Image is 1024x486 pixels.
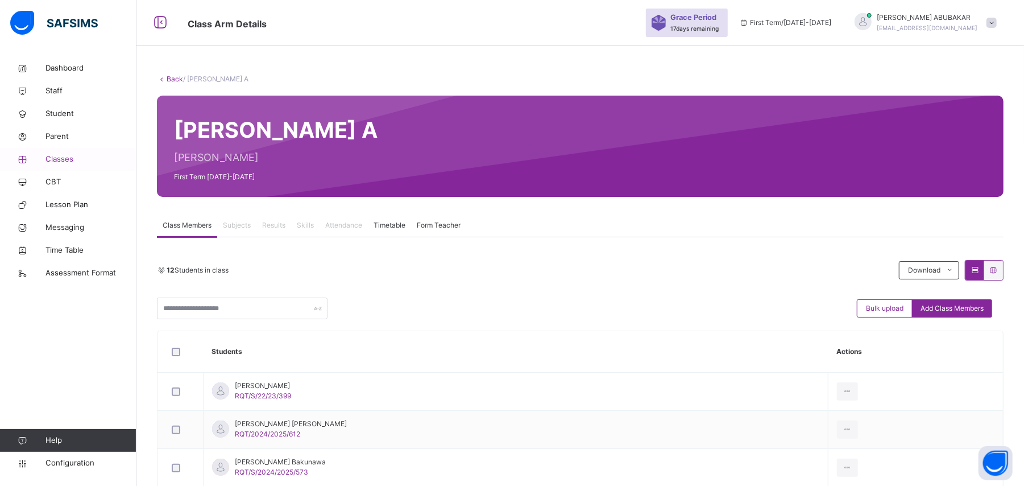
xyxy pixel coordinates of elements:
[10,11,98,35] img: safsims
[167,265,229,275] span: Students in class
[235,457,326,467] span: [PERSON_NAME] Bakunawa
[828,331,1003,373] th: Actions
[235,381,291,391] span: [PERSON_NAME]
[235,419,347,429] span: [PERSON_NAME] [PERSON_NAME]
[235,468,308,476] span: RQT/S/2024/2025/573
[45,154,136,165] span: Classes
[979,446,1013,480] button: Open asap
[204,331,828,373] th: Students
[908,265,940,275] span: Download
[739,18,832,28] span: session/term information
[223,220,251,230] span: Subjects
[670,25,719,32] span: 17 days remaining
[877,24,978,31] span: [EMAIL_ADDRESS][DOMAIN_NAME]
[417,220,461,230] span: Form Teacher
[262,220,285,230] span: Results
[45,435,136,446] span: Help
[921,303,984,314] span: Add Class Members
[45,458,136,469] span: Configuration
[188,18,267,30] span: Class Arm Details
[45,267,136,279] span: Assessment Format
[45,131,136,142] span: Parent
[45,245,136,256] span: Time Table
[235,430,300,438] span: RQT/2024/2025/612
[843,13,1002,33] div: ADAMABUBAKAR
[374,220,405,230] span: Timetable
[45,222,136,233] span: Messaging
[877,13,978,23] span: [PERSON_NAME] ABUBAKAR
[45,176,136,188] span: CBT
[163,220,212,230] span: Class Members
[183,75,248,83] span: / [PERSON_NAME] A
[297,220,314,230] span: Skills
[167,266,175,274] b: 12
[652,15,666,31] img: sticker-purple.71386a28dfed39d6af7621340158ba97.svg
[325,220,362,230] span: Attendance
[45,85,136,97] span: Staff
[235,392,291,400] span: RQT/S/22/23/399
[670,12,716,23] span: Grace Period
[45,63,136,74] span: Dashboard
[167,75,183,83] a: Back
[45,199,136,211] span: Lesson Plan
[45,108,136,120] span: Student
[866,303,903,314] span: Bulk upload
